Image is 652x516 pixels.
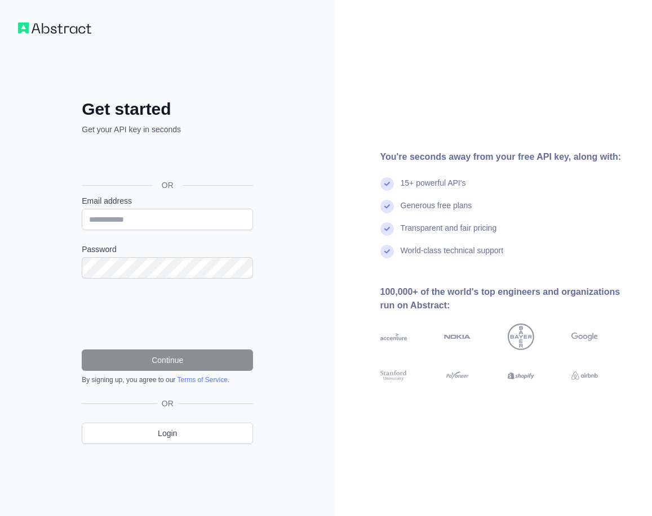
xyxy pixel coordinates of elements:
[82,244,253,255] label: Password
[444,324,471,350] img: nokia
[508,369,534,383] img: shopify
[82,292,253,336] iframe: reCAPTCHA
[571,369,598,383] img: airbnb
[82,423,253,444] a: Login
[380,324,407,350] img: accenture
[571,324,598,350] img: google
[380,150,635,164] div: You're seconds away from your free API key, along with:
[82,99,253,119] h2: Get started
[157,398,178,409] span: OR
[380,222,394,236] img: check mark
[401,245,504,267] div: World-class technical support
[177,376,227,384] a: Terms of Service
[380,369,407,383] img: stanford university
[380,285,635,312] div: 100,000+ of the world's top engineers and organizations run on Abstract:
[153,180,183,191] span: OR
[401,177,466,200] div: 15+ powerful API's
[76,147,256,172] iframe: Sign in with Google Button
[401,222,497,245] div: Transparent and fair pricing
[18,23,91,34] img: Workflow
[380,177,394,191] img: check mark
[508,324,534,350] img: bayer
[444,369,471,383] img: payoneer
[401,200,472,222] div: Generous free plans
[380,200,394,213] img: check mark
[82,195,253,207] label: Email address
[82,124,253,135] p: Get your API key in seconds
[82,375,253,384] div: By signing up, you agree to our .
[380,245,394,258] img: check mark
[82,349,253,371] button: Continue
